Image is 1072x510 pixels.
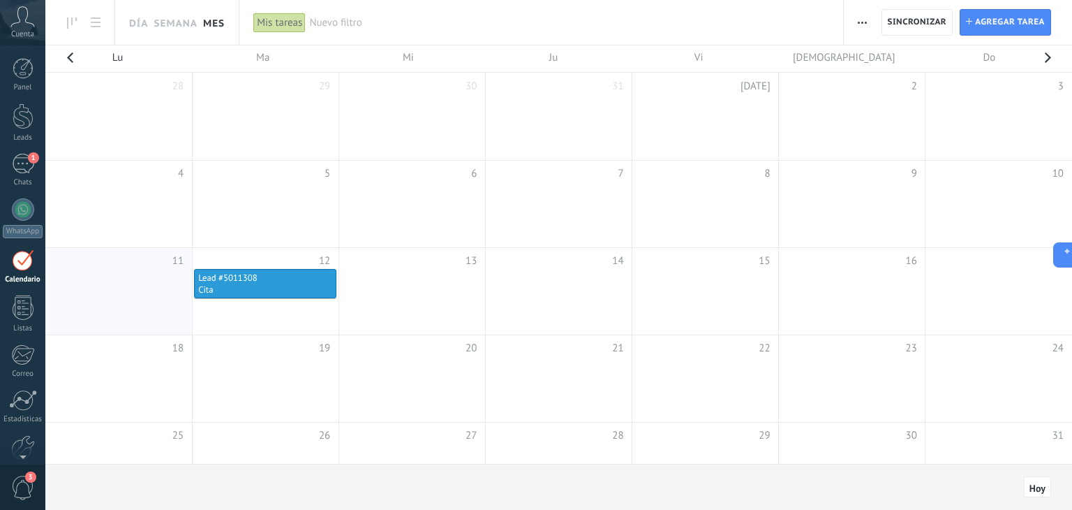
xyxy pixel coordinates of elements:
span: Nuevo filtro [309,16,828,29]
td: 9 [779,160,925,181]
div: Cita: Lead #5011308 [198,272,332,296]
button: Más [852,9,872,36]
span: Sincronizar [888,18,947,27]
td: 29 [192,73,338,94]
td: 29 [632,422,779,443]
span: Agregar tarea [975,10,1045,35]
div: Listas [3,324,43,333]
td: 30 [338,73,485,94]
td: 19 [192,335,338,356]
span: [DATE] [641,80,770,93]
td: 18 [45,335,192,356]
td: 11 [45,247,192,268]
td: 6 [338,160,485,181]
button: Agregar tarea [960,9,1051,36]
td: 16 [779,247,925,268]
td: 27 [338,422,485,443]
button: Hoy [1024,476,1051,497]
div: WhatsApp [3,225,43,238]
td: 2 [779,73,925,94]
a: To-do list [84,9,107,36]
td: 23 [779,335,925,356]
td: 28 [485,422,632,443]
div: Mis tareas [253,13,306,33]
td: 13 [338,247,485,268]
td: 15 [632,247,779,268]
td: 25 [45,422,192,443]
td: 21 [485,335,632,356]
button: Sincronizar [881,9,953,36]
span: Cuenta [11,30,34,39]
span: 3 [25,472,36,483]
td: 8 [632,160,779,181]
span: Cita [198,284,213,296]
td: 5 [192,160,338,181]
td: 31 [485,73,632,94]
div: Panel [3,83,43,92]
td: 10 [925,160,1072,181]
td: 24 [925,335,1072,356]
td: 3 [925,73,1072,94]
span: Hoy [1029,483,1045,493]
div: Lead #5011308 [198,272,332,284]
div: Calendario [3,275,43,284]
div: Estadísticas [3,415,43,424]
td: 28 [45,73,192,94]
td: 1 [632,73,779,94]
td: 30 [779,422,925,443]
td: 22 [632,335,779,356]
td: 7 [485,160,632,181]
div: Correo [3,370,43,379]
td: 12 [192,247,338,268]
span: 1 [28,152,39,163]
a: To-do line [60,9,84,36]
td: 14 [485,247,632,268]
td: 17 [925,247,1072,268]
td: 31 [925,422,1072,443]
div: Chats [3,178,43,187]
div: Leads [3,133,43,143]
td: 20 [338,335,485,356]
td: 4 [45,160,192,181]
td: 26 [192,422,338,443]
